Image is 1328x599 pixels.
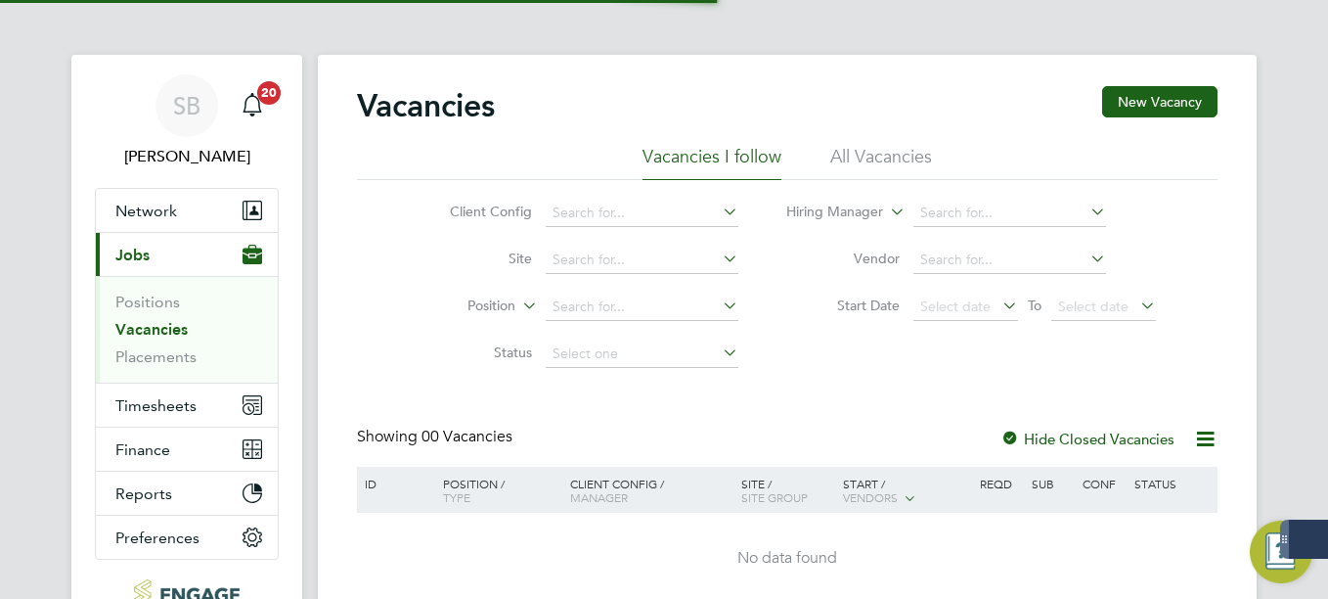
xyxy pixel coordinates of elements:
[96,472,278,515] button: Reports
[570,489,628,505] span: Manager
[843,489,898,505] span: Vendors
[173,93,200,118] span: SB
[96,189,278,232] button: Network
[913,200,1106,227] input: Search for...
[1102,86,1217,117] button: New Vacancy
[96,276,278,383] div: Jobs
[115,202,177,220] span: Network
[787,250,900,267] label: Vendor
[115,320,188,339] a: Vacancies
[975,467,1026,500] div: Reqd
[428,467,565,514] div: Position /
[357,86,495,125] h2: Vacancies
[1000,430,1174,448] label: Hide Closed Vacancies
[1058,298,1129,315] span: Select date
[913,247,1106,274] input: Search for...
[546,200,738,227] input: Search for...
[1250,521,1312,583] button: Engage Resource Center
[96,233,278,276] button: Jobs
[741,489,808,505] span: Site Group
[115,246,150,264] span: Jobs
[95,145,279,168] span: Suzie Burton
[360,548,1215,569] div: No data found
[443,489,470,505] span: Type
[115,396,197,415] span: Timesheets
[420,250,532,267] label: Site
[357,427,516,447] div: Showing
[1027,467,1078,500] div: Sub
[830,145,932,180] li: All Vacancies
[546,294,738,321] input: Search for...
[546,247,738,274] input: Search for...
[642,145,781,180] li: Vacancies I follow
[96,428,278,471] button: Finance
[115,529,199,547] span: Preferences
[115,484,172,503] span: Reports
[96,516,278,559] button: Preferences
[736,467,839,514] div: Site /
[115,347,197,366] a: Placements
[115,440,170,459] span: Finance
[565,467,736,514] div: Client Config /
[257,81,281,105] span: 20
[233,74,272,137] a: 20
[420,344,532,361] label: Status
[771,203,883,222] label: Hiring Manager
[403,297,515,316] label: Position
[787,297,900,314] label: Start Date
[96,384,278,427] button: Timesheets
[1022,293,1047,318] span: To
[546,341,738,368] input: Select one
[1129,467,1215,500] div: Status
[360,467,428,500] div: ID
[115,293,180,311] a: Positions
[421,427,512,446] span: 00 Vacancies
[95,74,279,168] a: SB[PERSON_NAME]
[838,467,975,516] div: Start /
[420,203,532,220] label: Client Config
[920,298,991,315] span: Select date
[1078,467,1129,500] div: Conf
